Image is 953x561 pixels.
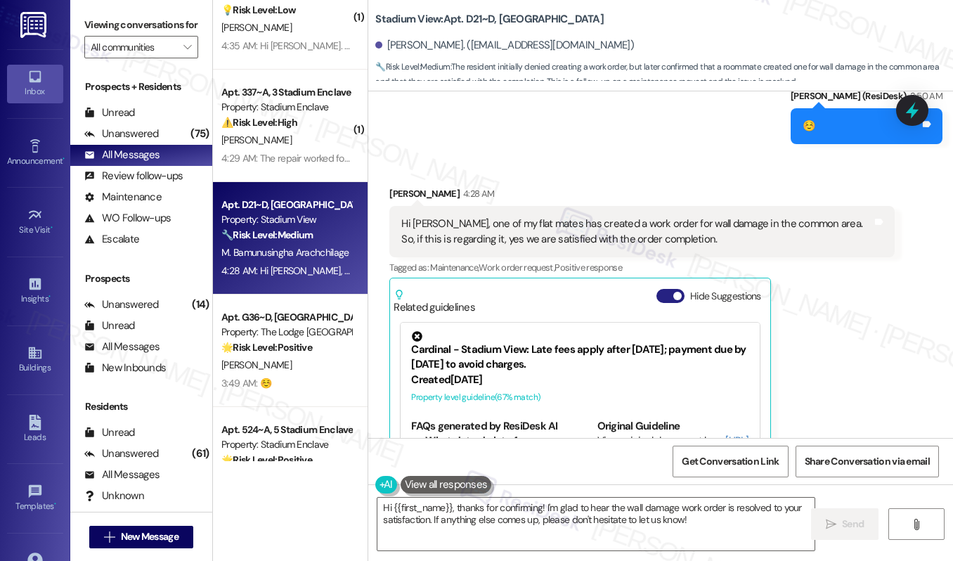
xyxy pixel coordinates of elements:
[84,127,159,141] div: Unanswered
[803,119,815,134] div: ☺️
[70,79,212,94] div: Prospects + Residents
[791,89,942,108] div: [PERSON_NAME] (ResiDesk)
[401,217,871,247] div: Hi [PERSON_NAME], one of my flat mates has created a work order for wall damage in the common are...
[221,212,351,227] div: Property: Stadium View
[221,341,312,354] strong: 🌟 Risk Level: Positive
[51,223,53,233] span: •
[375,38,634,53] div: [PERSON_NAME]. ([EMAIL_ADDRESS][DOMAIN_NAME])
[842,517,864,531] span: Send
[221,325,351,340] div: Property: The Lodge [GEOGRAPHIC_DATA]
[375,60,953,90] span: : The resident initially denied creating a work order, but later confirmed that a roommate create...
[411,331,748,373] div: Cardinal - Stadium View: Late fees apply after [DATE]; payment due by [DATE] to avoid charges.
[411,419,557,433] b: FAQs generated by ResiDesk AI
[84,297,159,312] div: Unanswered
[84,361,166,375] div: New Inbounds
[84,489,144,503] div: Unknown
[221,21,292,34] span: [PERSON_NAME]
[826,519,836,530] i: 
[221,198,351,212] div: Apt. D21~D, [GEOGRAPHIC_DATA]
[7,272,63,310] a: Insights •
[221,377,271,389] div: 3:49 AM: ☺️
[221,100,351,115] div: Property: Stadium Enclave
[84,148,160,162] div: All Messages
[84,468,160,482] div: All Messages
[389,257,894,278] div: Tagged as:
[7,203,63,241] a: Site Visit •
[221,437,351,452] div: Property: Stadium Enclave
[460,186,494,201] div: 4:28 AM
[389,186,894,206] div: [PERSON_NAME]
[221,85,351,100] div: Apt. 337~A, 3 Stadium Enclave
[375,61,450,72] strong: 🔧 Risk Level: Medium
[84,190,162,205] div: Maintenance
[221,134,292,146] span: [PERSON_NAME]
[377,498,815,550] textarea: Hi {{first_name}}, thanks for confirming! I'm glad to hear the wall damage work order is resolved...
[805,454,930,469] span: Share Conversation via email
[7,479,63,517] a: Templates •
[84,318,135,333] div: Unread
[20,12,49,38] img: ResiDesk Logo
[91,36,176,58] input: All communities
[54,499,56,509] span: •
[7,65,63,103] a: Inbox
[7,411,63,449] a: Leads
[121,529,179,544] span: New Message
[104,531,115,543] i: 
[221,228,313,241] strong: 🔧 Risk Level: Medium
[221,310,351,325] div: Apt. G36~D, [GEOGRAPHIC_DATA] at [GEOGRAPHIC_DATA]
[430,262,479,273] span: Maintenance ,
[84,425,135,440] div: Unread
[411,390,748,405] div: Property level guideline ( 67 % match)
[63,154,65,164] span: •
[89,526,193,548] button: New Message
[183,41,191,53] i: 
[70,399,212,414] div: Residents
[7,341,63,379] a: Buildings
[221,39,577,52] div: 4:35 AM: Hi [PERSON_NAME]. What is your email address. I need to send you a resume.
[796,446,939,477] button: Share Conversation via email
[394,289,475,315] div: Related guidelines
[425,434,563,464] li: What date do late fees apply?
[221,359,292,371] span: [PERSON_NAME]
[911,519,921,530] i: 
[84,105,135,120] div: Unread
[811,508,879,540] button: Send
[188,443,212,465] div: (61)
[221,4,296,16] strong: 💡 Risk Level: Low
[187,123,212,145] div: (75)
[84,446,159,461] div: Unanswered
[673,446,788,477] button: Get Conversation Link
[48,292,51,302] span: •
[84,340,160,354] div: All Messages
[375,12,604,27] b: Stadium View: Apt. D21~D, [GEOGRAPHIC_DATA]
[84,211,171,226] div: WO Follow-ups
[597,434,749,464] div: View original document here
[555,262,622,273] span: Positive response
[221,423,351,437] div: Apt. 524~A, 5 Stadium Enclave
[70,271,212,286] div: Prospects
[479,262,555,273] span: Work order request ,
[84,232,139,247] div: Escalate
[84,169,183,183] div: Review follow-ups
[221,246,349,259] span: M. Bamunusingha Arachchilage
[221,152,885,165] div: 4:29 AM: The repair worked for maybe a few hours. Currently my ac is set to 69 yet it is 72 degre...
[84,14,198,36] label: Viewing conversations for
[690,289,761,304] label: Hide Suggestions
[411,373,748,387] div: Created [DATE]
[221,116,297,129] strong: ⚠️ Risk Level: High
[682,454,779,469] span: Get Conversation Link
[597,419,680,433] b: Original Guideline
[221,453,312,466] strong: 🌟 Risk Level: Positive
[188,294,212,316] div: (14)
